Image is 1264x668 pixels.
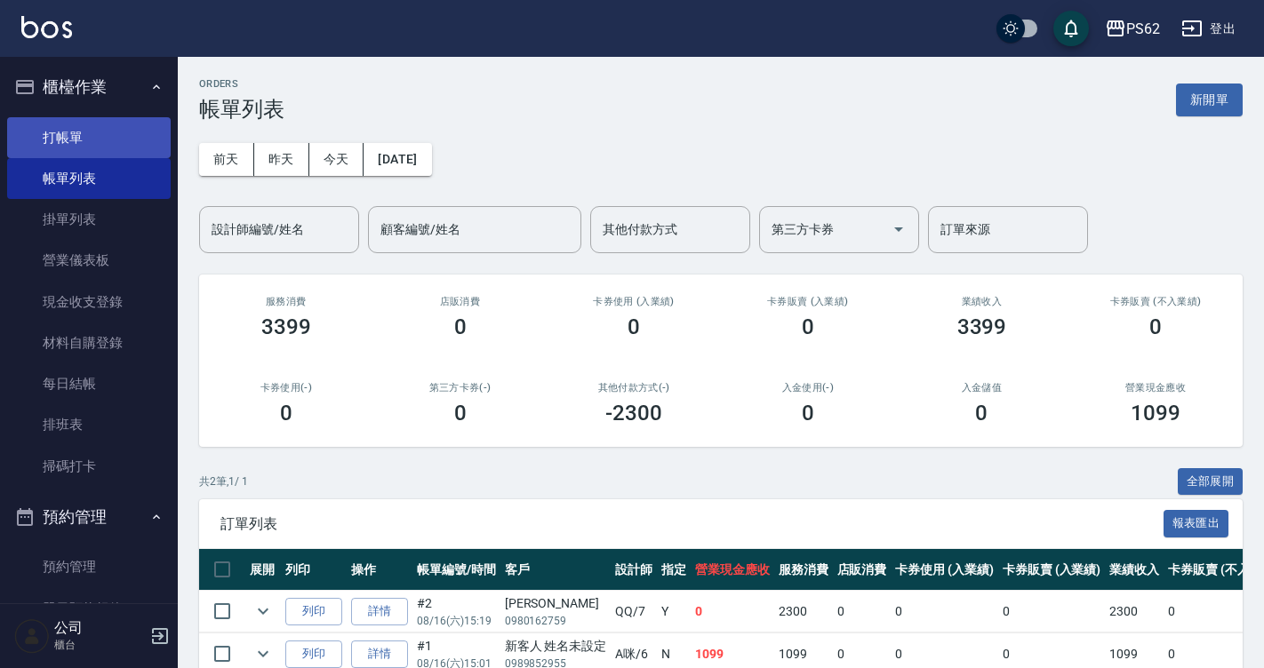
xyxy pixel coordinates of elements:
[281,549,347,591] th: 列印
[505,637,607,656] div: 新客人 姓名未設定
[7,446,171,487] a: 掃碼打卡
[54,637,145,653] p: 櫃台
[364,143,431,176] button: [DATE]
[891,591,998,632] td: 0
[691,591,774,632] td: 0
[261,314,311,339] h3: 3399
[657,591,691,632] td: Y
[605,401,662,425] h3: -2300
[412,591,500,632] td: #2
[7,588,171,629] a: 單日預約紀錄
[1090,382,1221,394] h2: 營業現金應收
[254,143,309,176] button: 昨天
[975,401,988,425] h3: 0
[1149,314,1162,339] h3: 0
[7,494,171,540] button: 預約管理
[250,640,276,667] button: expand row
[1126,18,1160,40] div: PS62
[568,296,700,307] h2: 卡券使用 (入業績)
[351,640,408,668] a: 詳情
[891,549,998,591] th: 卡券使用 (入業績)
[21,16,72,38] img: Logo
[285,598,342,625] button: 列印
[250,598,276,624] button: expand row
[1164,514,1229,531] a: 報表匯出
[742,382,874,394] h2: 入金使用(-)
[505,613,607,629] p: 0980162759
[309,143,364,176] button: 今天
[833,591,892,632] td: 0
[1178,468,1244,496] button: 全部展開
[7,117,171,158] a: 打帳單
[628,314,640,339] h3: 0
[998,591,1106,632] td: 0
[220,515,1164,533] span: 訂單列表
[220,382,352,394] h2: 卡券使用(-)
[7,199,171,240] a: 掛單列表
[220,296,352,307] h3: 服務消費
[611,591,657,632] td: QQ /7
[505,594,607,613] div: [PERSON_NAME]
[412,549,500,591] th: 帳單編號/時間
[7,64,171,110] button: 櫃檯作業
[1090,296,1221,307] h2: 卡券販賣 (不入業績)
[742,296,874,307] h2: 卡券販賣 (入業績)
[351,598,408,625] a: 詳情
[7,282,171,322] a: 現金收支登錄
[957,314,1007,339] h3: 3399
[395,382,526,394] h2: 第三方卡券(-)
[7,240,171,281] a: 營業儀表板
[691,549,774,591] th: 營業現金應收
[1131,401,1180,425] h3: 1099
[417,613,496,629] p: 08/16 (六) 15:19
[1098,11,1167,47] button: PS62
[916,296,1048,307] h2: 業績收入
[395,296,526,307] h2: 店販消費
[774,549,833,591] th: 服務消費
[802,401,814,425] h3: 0
[657,549,691,591] th: 指定
[1105,549,1164,591] th: 業績收入
[199,78,284,90] h2: ORDERS
[7,322,171,363] a: 材料自購登錄
[245,549,281,591] th: 展開
[347,549,412,591] th: 操作
[7,404,171,445] a: 排班表
[285,640,342,668] button: 列印
[1176,83,1243,116] button: 新開單
[14,618,50,654] img: Person
[199,143,254,176] button: 前天
[1174,12,1243,45] button: 登出
[454,401,467,425] h3: 0
[1176,91,1243,107] a: 新開單
[7,546,171,587] a: 預約管理
[802,314,814,339] h3: 0
[199,97,284,122] h3: 帳單列表
[568,382,700,394] h2: 其他付款方式(-)
[199,473,248,489] p: 共 2 筆, 1 / 1
[1053,11,1089,46] button: save
[998,549,1106,591] th: 卡券販賣 (入業績)
[280,401,292,425] h3: 0
[7,158,171,199] a: 帳單列表
[916,382,1048,394] h2: 入金儲值
[7,363,171,404] a: 每日結帳
[611,549,657,591] th: 設計師
[1105,591,1164,632] td: 2300
[500,549,612,591] th: 客戶
[1164,510,1229,537] button: 報表匯出
[454,314,467,339] h3: 0
[54,619,145,637] h5: 公司
[774,591,833,632] td: 2300
[833,549,892,591] th: 店販消費
[884,215,913,243] button: Open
